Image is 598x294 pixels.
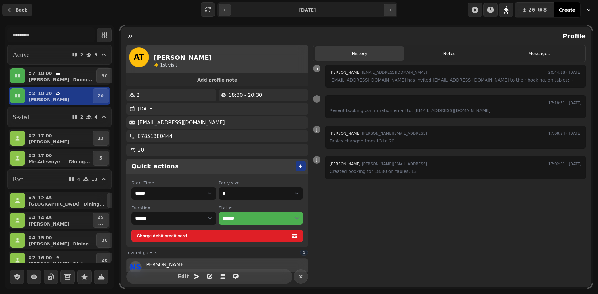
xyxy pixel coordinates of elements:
p: [EMAIL_ADDRESS][DOMAIN_NAME] has invited [EMAIL_ADDRESS][DOMAIN_NAME] to their booking. on tables: } [330,76,581,84]
div: [PERSON_NAME][EMAIL_ADDRESS] [330,130,427,137]
h2: Active [13,50,29,59]
p: 07851380444 [138,133,173,140]
button: 28 [96,253,113,268]
p: 20 [98,93,104,99]
label: Start Time [131,180,216,186]
p: 20 [138,146,144,154]
button: 42 [107,193,123,208]
span: Edit [180,274,187,279]
p: [EMAIL_ADDRESS][DOMAIN_NAME] [138,119,225,126]
label: Duration [131,205,216,211]
span: 8 [543,7,547,12]
span: J [316,128,317,131]
p: 17:00 [38,152,52,159]
p: [PERSON_NAME] [144,261,191,268]
p: 25 [98,214,104,220]
div: [EMAIL_ADDRESS][DOMAIN_NAME] [330,69,427,76]
p: 3 [32,195,36,201]
p: Resent booking confirmation email to: [EMAIL_ADDRESS][DOMAIN_NAME] [330,107,581,114]
h2: Quick actions [131,162,179,170]
span: NS [130,264,141,271]
button: Seated24 [7,107,112,127]
button: Notes [404,46,494,61]
label: Status [219,205,303,211]
h2: [PERSON_NAME] [154,53,212,62]
button: Edit [177,270,190,283]
time: 17:08:24 - [DATE] [548,130,581,137]
button: 30 [96,68,113,83]
p: 13 [92,177,97,181]
p: [DATE] [138,105,154,113]
time: 17:18:31 - [DATE] [548,99,581,107]
button: 415:00[PERSON_NAME]Dining... [26,233,95,248]
time: 20:44:18 - [DATE] [548,69,581,76]
button: History [315,46,404,61]
p: [PERSON_NAME] [29,77,69,83]
p: 16:00 [38,254,52,261]
p: Dining ... [83,201,104,207]
button: Add profile note [129,76,306,84]
p: 18:30 [38,90,52,96]
p: Created booking for 18:30 on tables: 13 [330,168,581,175]
button: 25... [93,213,109,228]
p: 13 [98,135,104,141]
span: [PERSON_NAME] [330,162,361,166]
p: 2 [80,53,83,57]
p: 7 [32,70,36,77]
span: Charge debit/credit card [137,234,290,238]
p: [PERSON_NAME] [29,221,69,227]
p: 14:45 [38,215,52,221]
p: [GEOGRAPHIC_DATA] [29,201,80,207]
button: 268 [515,2,554,17]
button: 312:45[GEOGRAPHIC_DATA]Dining... [26,193,106,208]
p: [PERSON_NAME] [29,241,69,247]
button: Messages [494,46,584,61]
p: [PERSON_NAME] [29,96,69,103]
p: 18:30 - 20:30 [229,91,262,99]
span: 26 [528,7,535,12]
p: [PERSON_NAME] [29,261,69,267]
button: 13 [93,131,109,146]
p: visit [160,62,177,68]
h2: Past [13,175,23,184]
p: Dining ... [73,241,94,247]
button: Charge debit/credit card [131,230,303,242]
p: 17:00 [38,133,52,139]
span: Create [559,8,575,12]
p: 15:00 [38,235,52,241]
span: J [316,158,317,162]
span: [PERSON_NAME] [330,70,361,75]
span: [PERSON_NAME] [330,131,361,136]
p: 2 [32,152,36,159]
p: Dining ... [73,77,94,83]
div: [PERSON_NAME][EMAIL_ADDRESS] [330,160,427,168]
button: 216:00[PERSON_NAME]Dining... [26,253,95,268]
button: Back [2,4,32,16]
p: 30 [102,73,107,79]
span: Back [16,8,27,12]
span: n [316,67,318,70]
p: 2 [32,133,36,139]
time: 17:02:01 - [DATE] [548,160,581,168]
p: 4 [32,235,36,241]
h2: Seated [13,113,29,121]
button: 217:00[PERSON_NAME] [26,131,91,146]
p: Dining ... [69,159,90,165]
button: Past413 [7,169,112,189]
p: 28 [102,257,107,263]
h2: Profile [560,32,586,40]
p: 2 [32,90,36,96]
p: 18:00 [38,70,52,77]
p: Tables changed from 13 to 20 [330,137,581,145]
span: AT [134,54,144,61]
p: 4 [77,177,80,181]
p: MrsAdewoye [29,159,60,165]
button: 217:00MrsAdewoyeDining... [26,151,91,166]
p: 4 [32,215,36,221]
button: 20 [93,88,109,103]
p: 2 [136,91,140,99]
p: 4 [94,115,97,119]
button: 414:45[PERSON_NAME] [26,213,91,228]
p: [PERSON_NAME] [29,139,69,145]
span: Add profile note [134,78,301,82]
